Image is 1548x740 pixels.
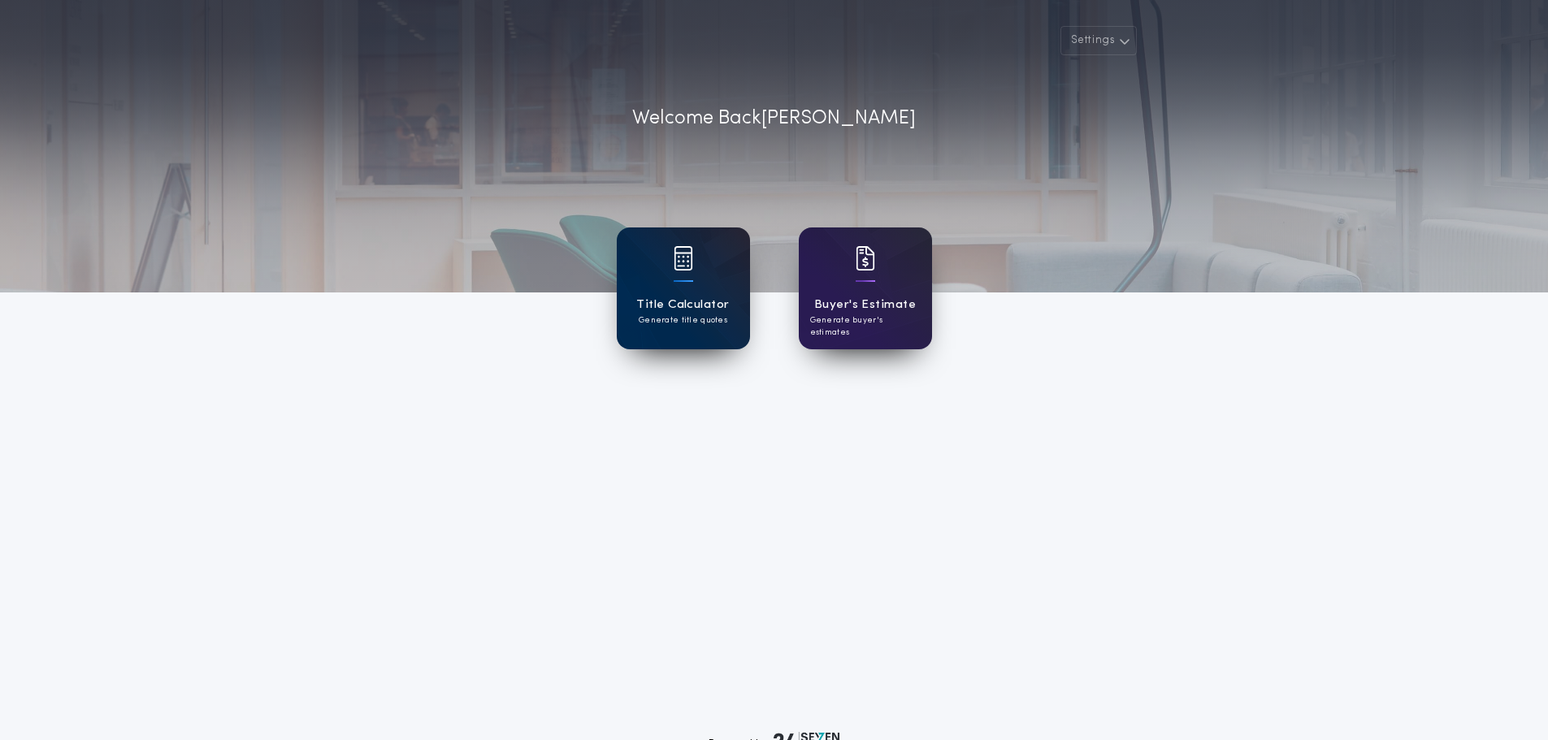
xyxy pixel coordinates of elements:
[674,246,693,270] img: card icon
[636,296,729,314] h1: Title Calculator
[814,296,916,314] h1: Buyer's Estimate
[632,104,916,133] p: Welcome Back [PERSON_NAME]
[617,227,750,349] a: card iconTitle CalculatorGenerate title quotes
[1060,26,1137,55] button: Settings
[639,314,727,327] p: Generate title quotes
[799,227,932,349] a: card iconBuyer's EstimateGenerate buyer's estimates
[810,314,921,339] p: Generate buyer's estimates
[856,246,875,270] img: card icon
